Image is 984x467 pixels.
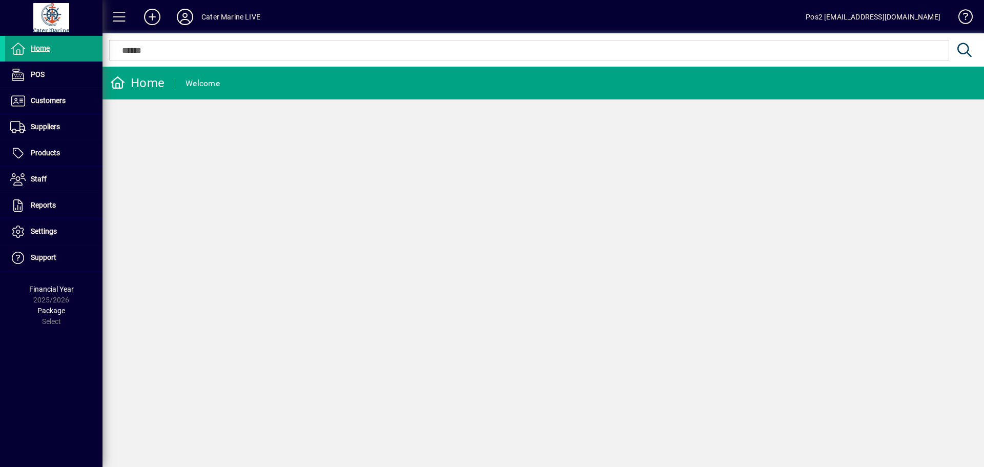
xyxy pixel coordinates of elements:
[31,123,60,131] span: Suppliers
[806,9,940,25] div: Pos2 [EMAIL_ADDRESS][DOMAIN_NAME]
[5,167,102,192] a: Staff
[5,219,102,245] a: Settings
[5,140,102,166] a: Products
[5,88,102,114] a: Customers
[169,8,201,26] button: Profile
[31,70,45,78] span: POS
[31,253,56,261] span: Support
[201,9,260,25] div: Cater Marine LIVE
[5,245,102,271] a: Support
[31,175,47,183] span: Staff
[31,44,50,52] span: Home
[29,285,74,293] span: Financial Year
[136,8,169,26] button: Add
[186,75,220,92] div: Welcome
[5,193,102,218] a: Reports
[37,307,65,315] span: Package
[31,96,66,105] span: Customers
[31,201,56,209] span: Reports
[31,227,57,235] span: Settings
[5,62,102,88] a: POS
[951,2,971,35] a: Knowledge Base
[31,149,60,157] span: Products
[110,75,165,91] div: Home
[5,114,102,140] a: Suppliers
